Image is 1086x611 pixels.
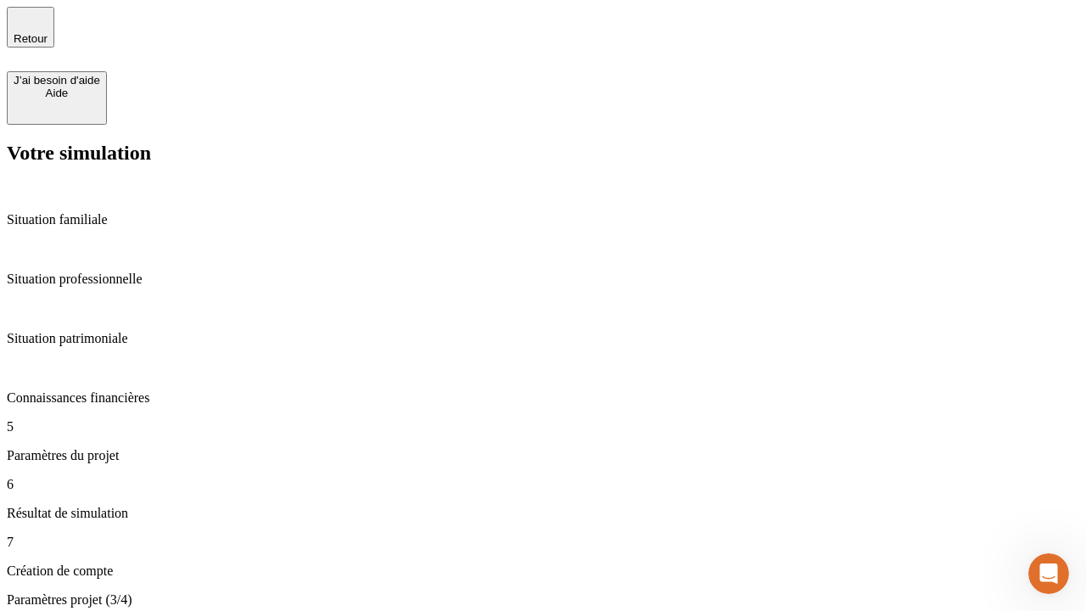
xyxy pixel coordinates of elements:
p: 6 [7,477,1079,492]
p: Paramètres du projet [7,448,1079,463]
span: Retour [14,32,48,45]
iframe: Intercom live chat [1028,553,1069,594]
p: Situation familiale [7,212,1079,227]
p: Situation professionnelle [7,272,1079,287]
p: Connaissances financières [7,390,1079,406]
button: Retour [7,7,54,48]
p: 5 [7,419,1079,434]
div: J’ai besoin d'aide [14,74,100,87]
h2: Votre simulation [7,142,1079,165]
div: Aide [14,87,100,99]
p: Résultat de simulation [7,506,1079,521]
p: Création de compte [7,563,1079,579]
button: J’ai besoin d'aideAide [7,71,107,125]
p: Paramètres projet (3/4) [7,592,1079,608]
p: 7 [7,535,1079,550]
p: Situation patrimoniale [7,331,1079,346]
